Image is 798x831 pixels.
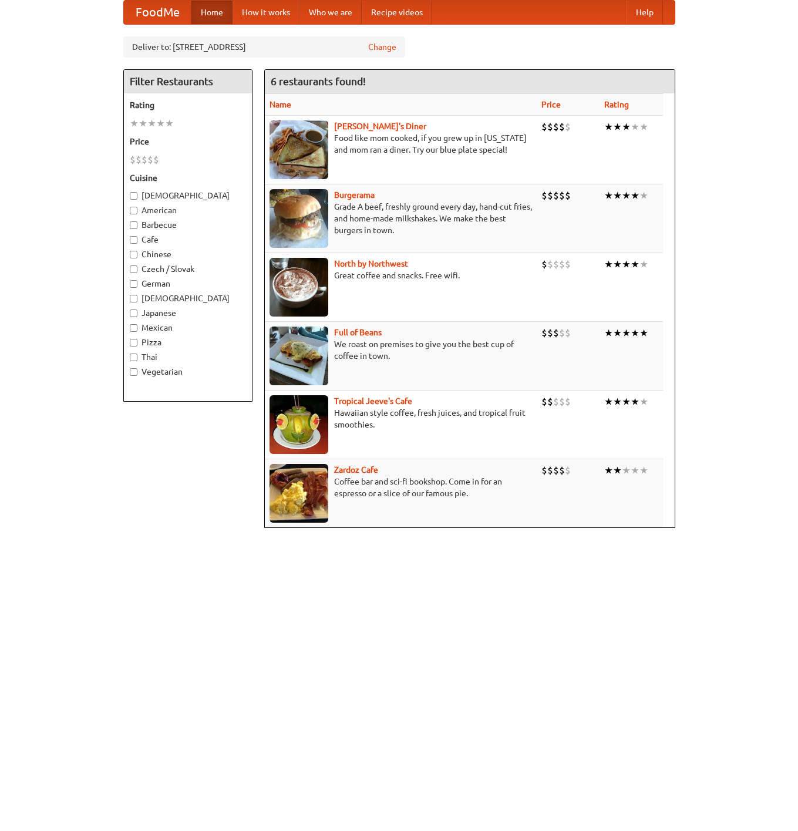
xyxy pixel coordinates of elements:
[627,1,663,24] a: Help
[130,280,137,288] input: German
[631,395,639,408] li: ★
[639,189,648,202] li: ★
[362,1,432,24] a: Recipe videos
[547,258,553,271] li: $
[553,327,559,339] li: $
[604,189,613,202] li: ★
[541,100,561,109] a: Price
[139,117,147,130] li: ★
[142,153,147,166] li: $
[153,153,159,166] li: $
[130,192,137,200] input: [DEMOGRAPHIC_DATA]
[613,327,622,339] li: ★
[541,327,547,339] li: $
[613,464,622,477] li: ★
[559,258,565,271] li: $
[639,120,648,133] li: ★
[613,120,622,133] li: ★
[270,201,532,236] p: Grade A beef, freshly ground every day, hand-cut fries, and home-made milkshakes. We make the bes...
[631,189,639,202] li: ★
[270,189,328,248] img: burgerama.jpg
[136,153,142,166] li: $
[541,258,547,271] li: $
[334,396,412,406] a: Tropical Jeeve's Cafe
[270,100,291,109] a: Name
[130,322,246,334] label: Mexican
[334,190,375,200] a: Burgerama
[631,464,639,477] li: ★
[130,368,137,376] input: Vegetarian
[130,153,136,166] li: $
[130,234,246,245] label: Cafe
[334,328,382,337] a: Full of Beans
[604,327,613,339] li: ★
[541,395,547,408] li: $
[553,120,559,133] li: $
[130,366,246,378] label: Vegetarian
[165,117,174,130] li: ★
[130,265,137,273] input: Czech / Slovak
[553,189,559,202] li: $
[191,1,233,24] a: Home
[622,395,631,408] li: ★
[130,251,137,258] input: Chinese
[604,258,613,271] li: ★
[130,354,137,361] input: Thai
[565,464,571,477] li: $
[130,204,246,216] label: American
[565,189,571,202] li: $
[631,327,639,339] li: ★
[270,338,532,362] p: We roast on premises to give you the best cup of coffee in town.
[559,327,565,339] li: $
[553,258,559,271] li: $
[130,309,137,317] input: Japanese
[130,207,137,214] input: American
[565,327,571,339] li: $
[604,120,613,133] li: ★
[271,76,366,87] ng-pluralize: 6 restaurants found!
[270,395,328,454] img: jeeves.jpg
[156,117,165,130] li: ★
[622,327,631,339] li: ★
[130,292,246,304] label: [DEMOGRAPHIC_DATA]
[639,258,648,271] li: ★
[130,324,137,332] input: Mexican
[270,258,328,317] img: north.jpg
[130,263,246,275] label: Czech / Slovak
[270,407,532,430] p: Hawaiian style coffee, fresh juices, and tropical fruit smoothies.
[622,120,631,133] li: ★
[334,122,426,131] a: [PERSON_NAME]'s Diner
[299,1,362,24] a: Who we are
[639,395,648,408] li: ★
[270,476,532,499] p: Coffee bar and sci-fi bookshop. Come in for an espresso or a slice of our famous pie.
[130,339,137,346] input: Pizza
[130,221,137,229] input: Barbecue
[604,464,613,477] li: ★
[130,190,246,201] label: [DEMOGRAPHIC_DATA]
[147,153,153,166] li: $
[130,295,137,302] input: [DEMOGRAPHIC_DATA]
[559,395,565,408] li: $
[270,327,328,385] img: beans.jpg
[613,189,622,202] li: ★
[622,189,631,202] li: ★
[124,1,191,24] a: FoodMe
[559,189,565,202] li: $
[233,1,299,24] a: How it works
[565,395,571,408] li: $
[334,465,378,475] a: Zardoz Cafe
[270,270,532,281] p: Great coffee and snacks. Free wifi.
[604,395,613,408] li: ★
[541,189,547,202] li: $
[622,258,631,271] li: ★
[639,464,648,477] li: ★
[334,259,408,268] a: North by Northwest
[130,337,246,348] label: Pizza
[631,258,639,271] li: ★
[613,258,622,271] li: ★
[124,70,252,93] h4: Filter Restaurants
[130,172,246,184] h5: Cuisine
